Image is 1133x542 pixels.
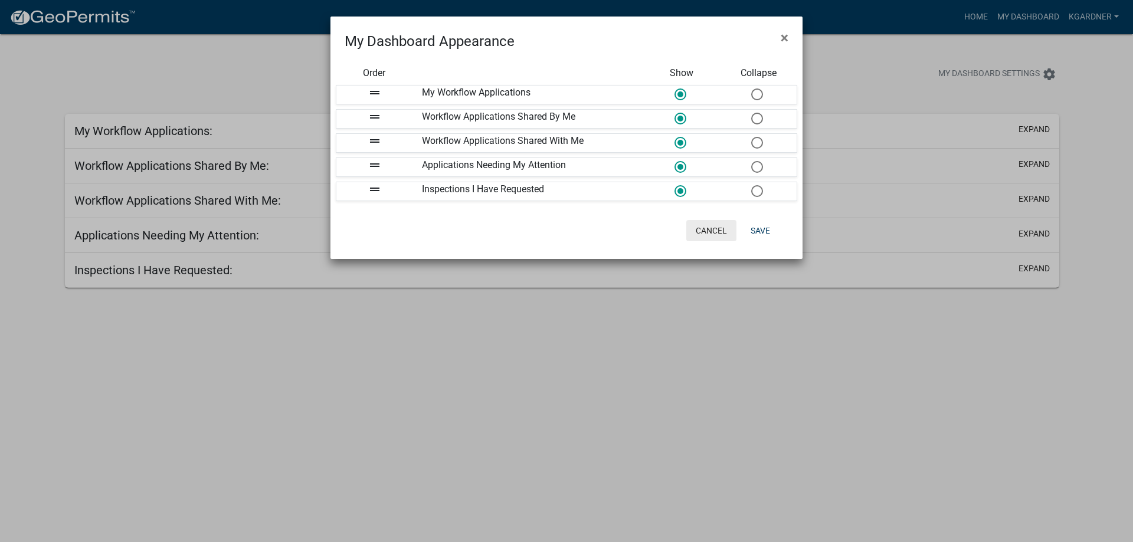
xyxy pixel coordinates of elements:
div: Inspections I Have Requested [413,182,643,201]
i: drag_handle [368,158,382,172]
div: Collapse [721,66,797,80]
div: Order [336,66,412,80]
button: Save [741,220,780,241]
div: Workflow Applications Shared With Me [413,134,643,152]
div: My Workflow Applications [413,86,643,104]
i: drag_handle [368,182,382,196]
div: Show [643,66,720,80]
button: Close [771,21,798,54]
i: drag_handle [368,86,382,100]
h4: My Dashboard Appearance [345,31,515,52]
button: Cancel [686,220,736,241]
i: drag_handle [368,110,382,124]
span: × [781,29,788,46]
div: Workflow Applications Shared By Me [413,110,643,128]
div: Applications Needing My Attention [413,158,643,176]
i: drag_handle [368,134,382,148]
